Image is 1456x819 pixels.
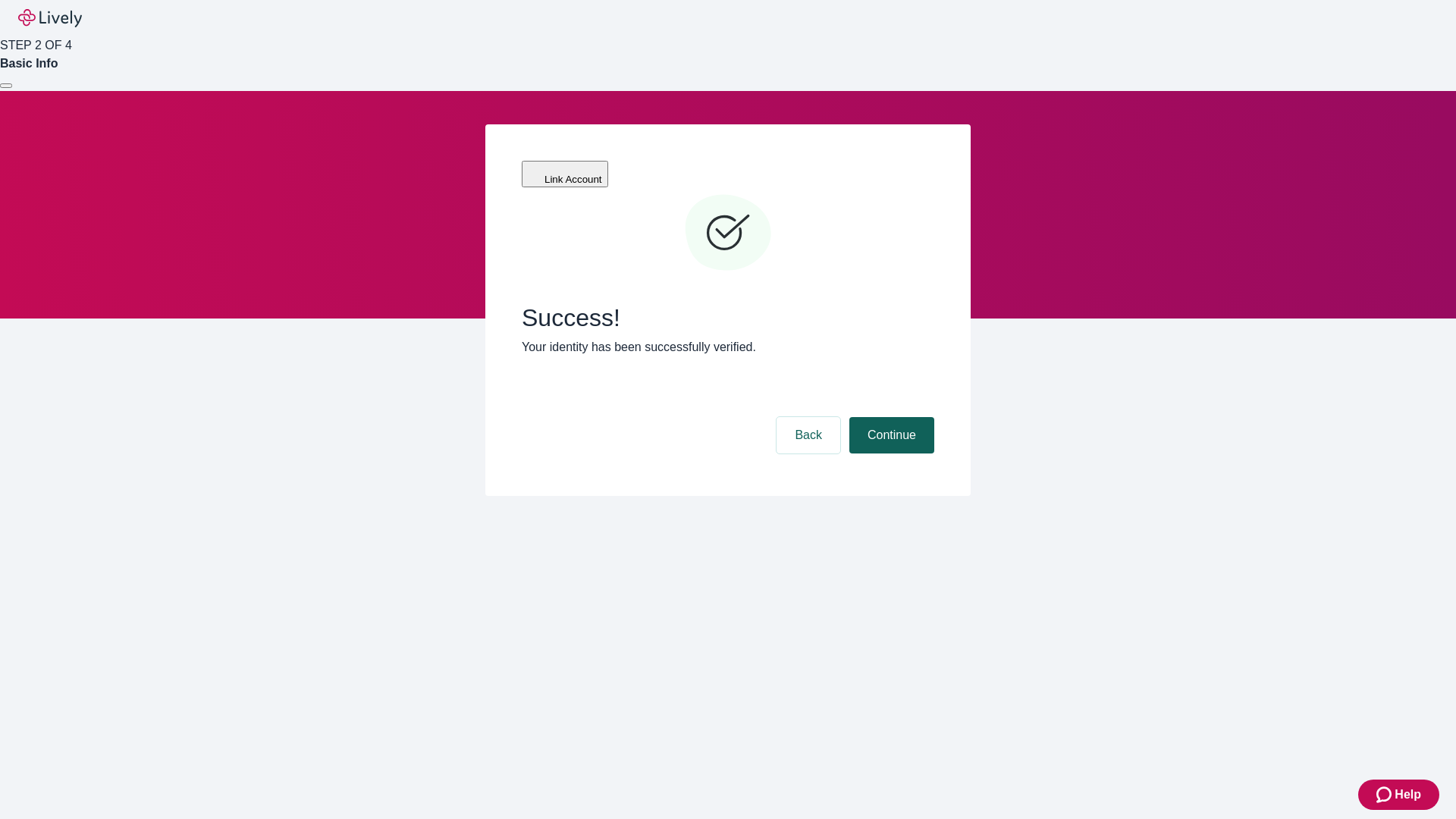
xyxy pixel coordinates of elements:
svg: Checkmark icon [682,188,773,279]
button: Link Account [522,161,608,187]
svg: Zendesk support icon [1376,786,1395,804]
span: Help [1395,786,1421,804]
button: Back [777,417,840,453]
p: Your identity has been successfully verified. [522,338,934,356]
button: Zendesk support iconHelp [1358,780,1439,810]
span: Success! [522,303,934,332]
button: Continue [849,417,934,453]
img: Lively [18,9,82,27]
